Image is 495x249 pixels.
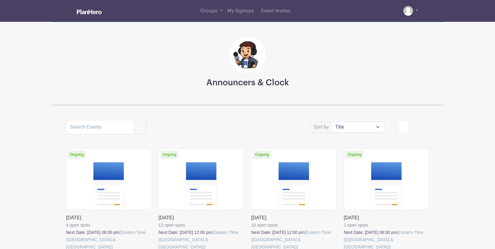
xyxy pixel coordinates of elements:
span: Event Invites [261,8,290,13]
span: Groups [200,8,217,13]
div: order and view [399,122,429,133]
label: Sort by [313,123,331,131]
img: default-ce2991bfa6775e67f084385cd625a349d9dcbb7a52a09fb2fda1e96e2d18dcdb.png [403,6,413,16]
h3: Announcers & Clock [206,78,289,88]
img: Untitled%20design%20(19).png [229,37,266,73]
img: logo_white-6c42ec7e38ccf1d336a20a19083b03d10ae64f83f12c07503d8b9e83406b4c7d.svg [77,9,102,14]
span: My Signups [227,8,254,13]
input: Search Events [66,120,134,134]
